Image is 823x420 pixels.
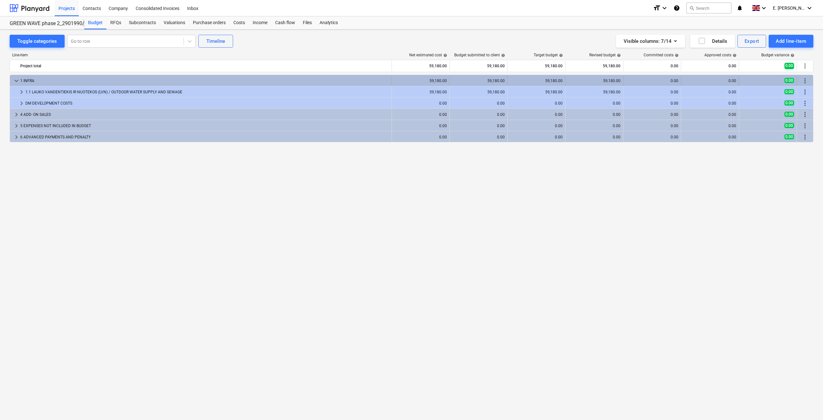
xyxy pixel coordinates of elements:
[644,53,679,57] div: Committed costs
[510,135,563,139] div: 0.00
[452,90,505,94] div: 59,180.00
[684,135,736,139] div: 0.00
[568,112,620,117] div: 0.00
[745,37,759,45] div: Export
[452,135,505,139] div: 0.00
[801,122,809,130] span: More actions
[500,53,505,57] span: help
[801,88,809,96] span: More actions
[452,79,505,83] div: 59,180.00
[784,112,794,117] span: 0.00
[271,16,299,29] div: Cash flow
[18,88,25,96] span: keyboard_arrow_right
[801,77,809,85] span: More actions
[20,61,389,71] div: Project total
[653,4,661,12] i: format_size
[452,124,505,128] div: 0.00
[661,4,668,12] i: keyboard_arrow_down
[568,90,620,94] div: 59,180.00
[125,16,160,29] a: Subcontracts
[626,112,678,117] div: 0.00
[791,389,823,420] iframe: Chat Widget
[801,111,809,118] span: More actions
[84,16,106,29] a: Budget
[784,134,794,139] span: 0.00
[784,78,794,83] span: 0.00
[698,37,727,45] div: Details
[626,79,678,83] div: 0.00
[198,35,233,48] button: Timeline
[801,133,809,141] span: More actions
[25,87,389,97] div: 1.1 LAUKO VANDENTIEKIS IR NUOTEKOS (LVN) / OUTDOOR WATER SUPPLY AND SEWAGE
[13,77,20,85] span: keyboard_arrow_down
[626,61,678,71] div: 0.00
[784,123,794,128] span: 0.00
[684,90,736,94] div: 0.00
[686,3,731,14] button: Search
[784,89,794,94] span: 0.00
[784,100,794,106] span: 0.00
[409,53,447,57] div: Net estimated cost
[684,61,736,71] div: 0.00
[731,53,737,57] span: help
[20,76,389,86] div: 1 INFRA
[510,79,563,83] div: 59,180.00
[616,35,685,48] button: Visible columns:7/14
[394,124,447,128] div: 0.00
[442,53,447,57] span: help
[25,98,389,108] div: DM DEVELOPMENT COSTS
[568,124,620,128] div: 0.00
[10,20,77,27] div: GREEN WAVE phase 2_2901990/2901996/2901997
[626,101,678,106] div: 0.00
[13,133,20,141] span: keyboard_arrow_right
[299,16,316,29] a: Files
[776,37,806,45] div: Add line-item
[20,121,389,131] div: 5 EXPENSES NOT INCLUDED IN BUDGET
[20,109,389,120] div: 4 ADD- ON SALES
[674,53,679,57] span: help
[106,16,125,29] div: RFQs
[230,16,249,29] a: Costs
[316,16,342,29] a: Analytics
[784,63,794,69] span: 0.00
[394,135,447,139] div: 0.00
[704,53,737,57] div: Approved costs
[760,4,768,12] i: keyboard_arrow_down
[689,5,694,11] span: search
[452,101,505,106] div: 0.00
[510,101,563,106] div: 0.00
[510,90,563,94] div: 59,180.00
[189,16,230,29] div: Purchase orders
[626,135,678,139] div: 0.00
[674,4,680,12] i: Knowledge base
[626,124,678,128] div: 0.00
[206,37,225,45] div: Timeline
[394,101,447,106] div: 0.00
[761,53,794,57] div: Budget variance
[510,112,563,117] div: 0.00
[160,16,189,29] a: Valuations
[684,101,736,106] div: 0.00
[394,112,447,117] div: 0.00
[510,61,563,71] div: 59,180.00
[684,79,736,83] div: 0.00
[737,4,743,12] i: notifications
[624,37,677,45] div: Visible columns : 7/14
[773,5,805,11] span: E. [PERSON_NAME]
[20,132,389,142] div: 6 ADVANCED PAYMENTS AND PENALTY
[249,16,271,29] a: Income
[626,90,678,94] div: 0.00
[769,35,813,48] button: Add line-item
[568,101,620,106] div: 0.00
[17,37,57,45] div: Toggle categories
[394,79,447,83] div: 59,180.00
[690,35,735,48] button: Details
[454,53,505,57] div: Budget submitted to client
[18,99,25,107] span: keyboard_arrow_right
